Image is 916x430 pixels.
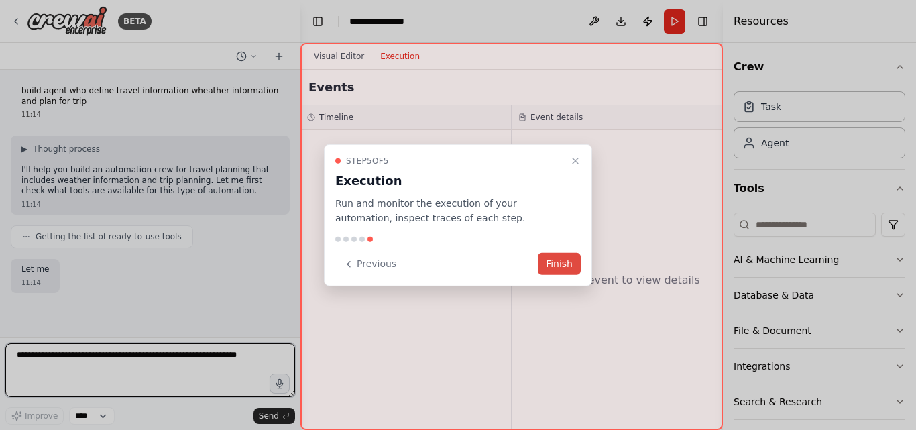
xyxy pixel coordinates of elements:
span: Step 5 of 5 [346,155,389,166]
button: Finish [538,253,581,275]
p: Run and monitor the execution of your automation, inspect traces of each step. [335,195,565,226]
button: Hide left sidebar [308,12,327,31]
button: Previous [335,253,404,275]
button: Close walkthrough [567,152,583,168]
h3: Execution [335,171,565,190]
